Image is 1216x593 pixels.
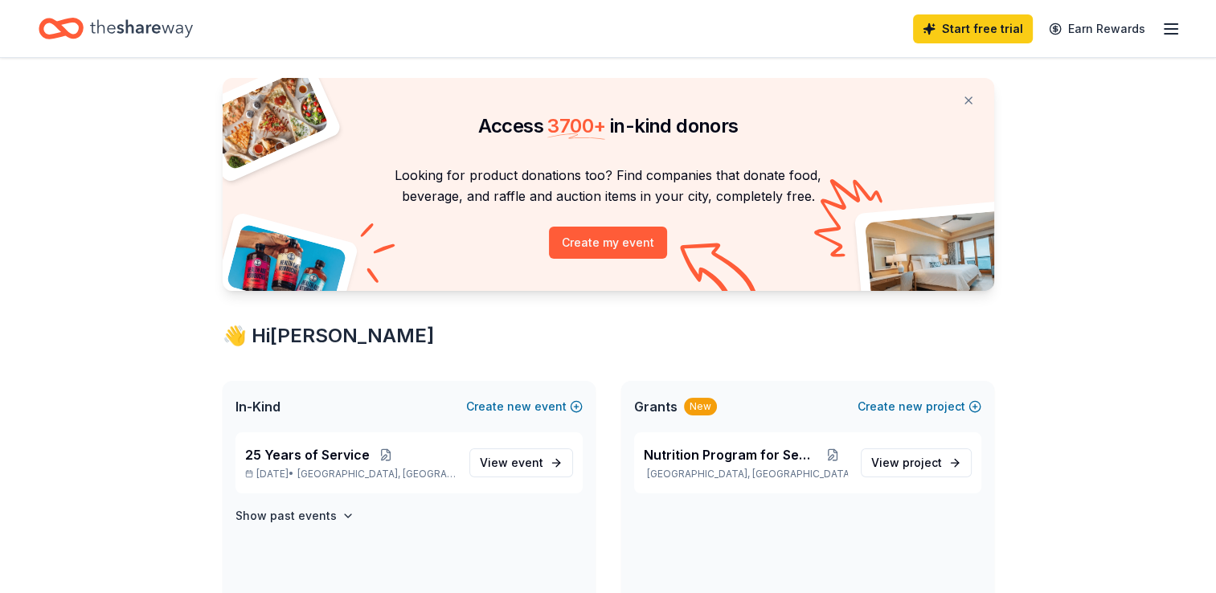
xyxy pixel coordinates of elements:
[899,397,923,416] span: new
[861,448,972,477] a: View project
[223,323,994,349] div: 👋 Hi [PERSON_NAME]
[480,453,543,472] span: View
[549,227,667,259] button: Create my event
[39,10,193,47] a: Home
[242,165,975,207] p: Looking for product donations too? Find companies that donate food, beverage, and raffle and auct...
[469,448,573,477] a: View event
[478,114,739,137] span: Access in-kind donors
[235,506,354,526] button: Show past events
[466,397,583,416] button: Createnewevent
[547,114,605,137] span: 3700 +
[511,456,543,469] span: event
[204,68,330,171] img: Pizza
[297,468,456,481] span: [GEOGRAPHIC_DATA], [GEOGRAPHIC_DATA]
[858,397,981,416] button: Createnewproject
[245,445,370,464] span: 25 Years of Service
[903,456,942,469] span: project
[235,506,337,526] h4: Show past events
[684,398,717,415] div: New
[644,445,818,464] span: Nutrition Program for Seniors
[245,468,457,481] p: [DATE] •
[644,468,848,481] p: [GEOGRAPHIC_DATA], [GEOGRAPHIC_DATA]
[235,397,280,416] span: In-Kind
[634,397,678,416] span: Grants
[680,243,760,303] img: Curvy arrow
[913,14,1033,43] a: Start free trial
[507,397,531,416] span: new
[1039,14,1155,43] a: Earn Rewards
[871,453,942,472] span: View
